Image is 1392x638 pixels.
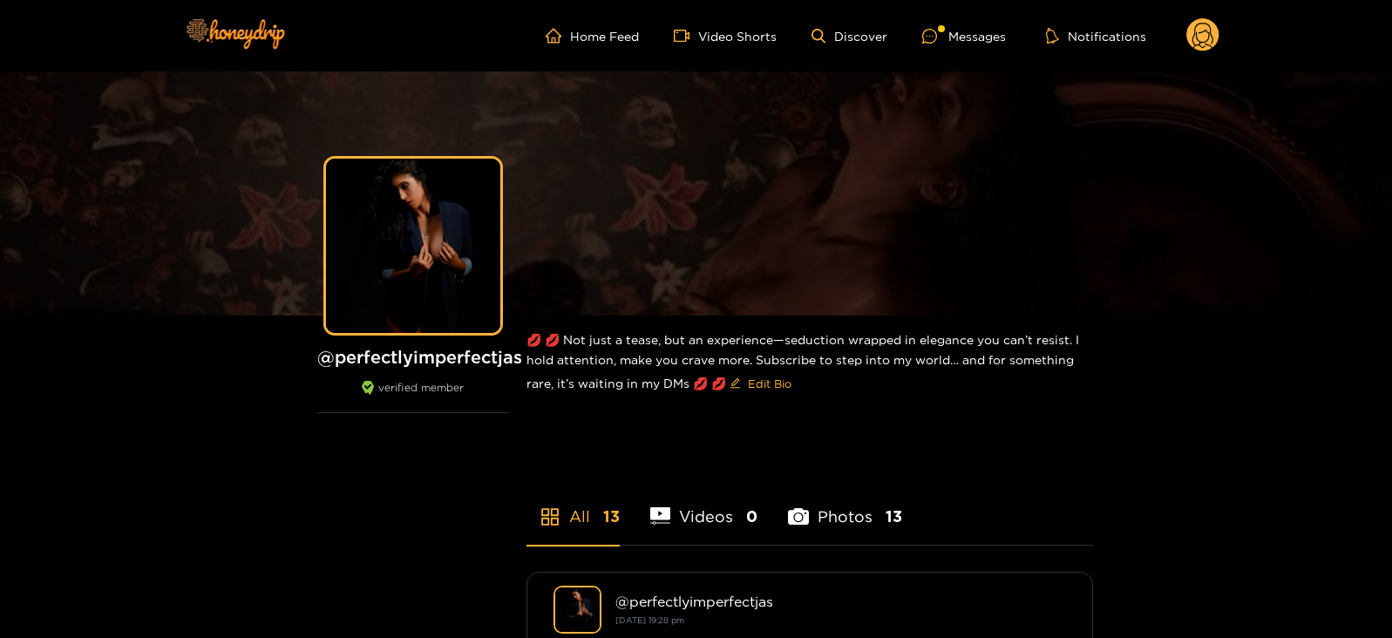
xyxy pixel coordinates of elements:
h1: @ perfectlyimperfectjas [317,346,509,368]
a: Discover [811,29,887,44]
li: Photos [788,466,902,545]
button: Notifications [1041,27,1151,44]
span: 13 [603,506,620,527]
img: perfectlyimperfectjas [553,586,601,634]
div: verified member [317,381,509,413]
div: Messages [922,26,1006,46]
span: home [546,28,570,44]
div: 💋 💋 Not just a tease, but an experience—seduction wrapped in elegance you can’t resist. I hold at... [526,316,1093,411]
a: Home Feed [546,28,639,44]
li: Videos [650,466,758,545]
small: [DATE] 19:28 pm [615,615,684,625]
a: Video Shorts [674,28,777,44]
span: appstore [540,506,560,527]
span: 13 [886,506,902,527]
span: Edit Bio [748,375,791,392]
span: edit [730,377,741,390]
span: video-camera [674,28,698,44]
button: editEdit Bio [726,370,795,397]
li: All [526,466,620,545]
span: 0 [746,506,757,527]
div: @ perfectlyimperfectjas [615,594,1066,609]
